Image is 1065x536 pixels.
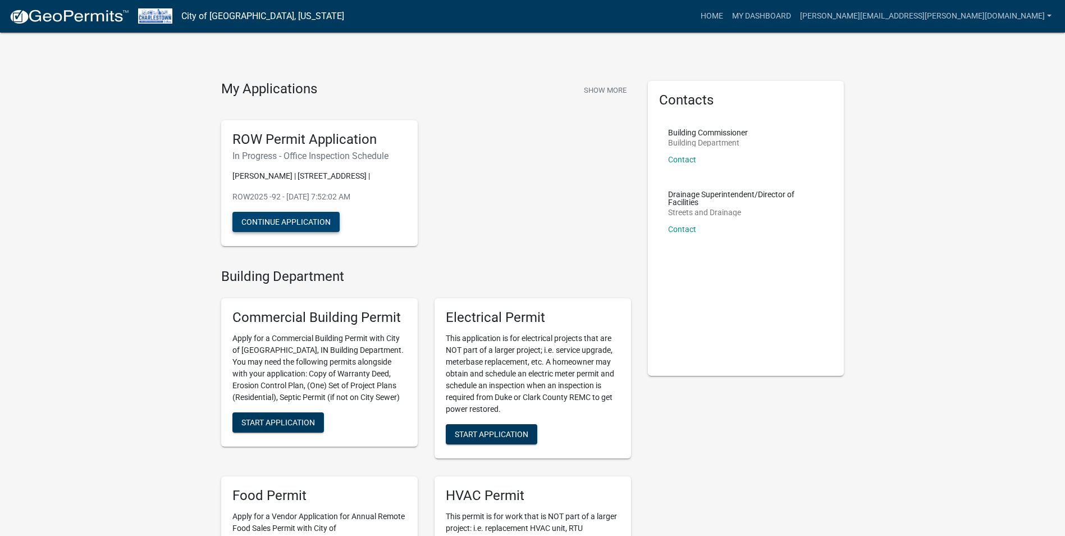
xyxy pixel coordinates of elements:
p: Drainage Superintendent/Director of Facilities [668,190,824,206]
a: My Dashboard [728,6,796,27]
h5: ROW Permit Application [232,131,406,148]
h5: Commercial Building Permit [232,310,406,326]
button: Start Application [446,424,537,444]
img: City of Charlestown, Indiana [138,8,172,24]
span: Start Application [241,418,315,427]
p: This application is for electrical projects that are NOT part of a larger project; i.e. service u... [446,333,620,415]
h5: Contacts [659,92,833,108]
a: Home [696,6,728,27]
h6: In Progress - Office Inspection Schedule [232,151,406,161]
h5: HVAC Permit [446,488,620,504]
h5: Electrical Permit [446,310,620,326]
button: Start Application [232,412,324,433]
a: City of [GEOGRAPHIC_DATA], [US_STATE] [181,7,344,26]
a: [PERSON_NAME][EMAIL_ADDRESS][PERSON_NAME][DOMAIN_NAME] [796,6,1056,27]
h4: Building Department [221,269,631,285]
p: Streets and Drainage [668,208,824,216]
h4: My Applications [221,81,317,98]
p: Building Commissioner [668,129,748,137]
a: Contact [668,225,696,234]
a: Contact [668,155,696,164]
button: Show More [579,81,631,99]
h5: Food Permit [232,488,406,504]
span: Start Application [455,430,528,439]
p: Building Department [668,139,748,147]
button: Continue Application [232,212,340,232]
p: [PERSON_NAME] | [STREET_ADDRESS] | [232,170,406,182]
p: ROW2025 -92 - [DATE] 7:52:02 AM [232,191,406,203]
p: Apply for a Commercial Building Permit with City of [GEOGRAPHIC_DATA], IN Building Department. Yo... [232,333,406,403]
